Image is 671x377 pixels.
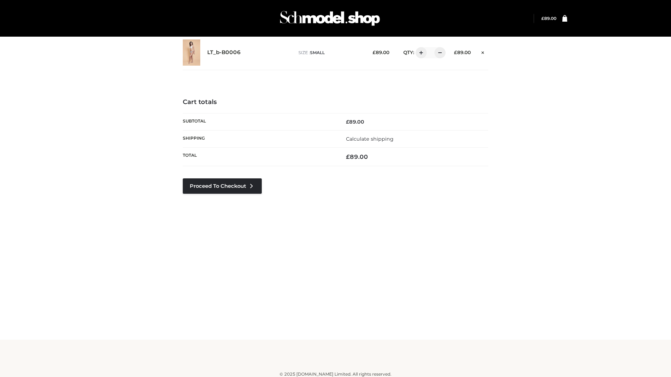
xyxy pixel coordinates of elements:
h4: Cart totals [183,98,488,106]
bdi: 89.00 [373,50,389,55]
span: £ [454,50,457,55]
a: Proceed to Checkout [183,178,262,194]
a: £89.00 [541,16,556,21]
a: Calculate shipping [346,136,394,142]
span: £ [541,16,544,21]
div: QTY: [396,47,443,58]
bdi: 89.00 [346,119,364,125]
a: LT_b-B0006 [207,49,241,56]
span: £ [373,50,376,55]
th: Total [183,148,335,166]
bdi: 89.00 [541,16,556,21]
span: SMALL [310,50,325,55]
a: Remove this item [478,47,488,56]
p: size : [298,50,362,56]
span: £ [346,119,349,125]
bdi: 89.00 [346,153,368,160]
span: £ [346,153,350,160]
th: Shipping [183,130,335,147]
img: Schmodel Admin 964 [277,5,382,32]
th: Subtotal [183,113,335,130]
bdi: 89.00 [454,50,471,55]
